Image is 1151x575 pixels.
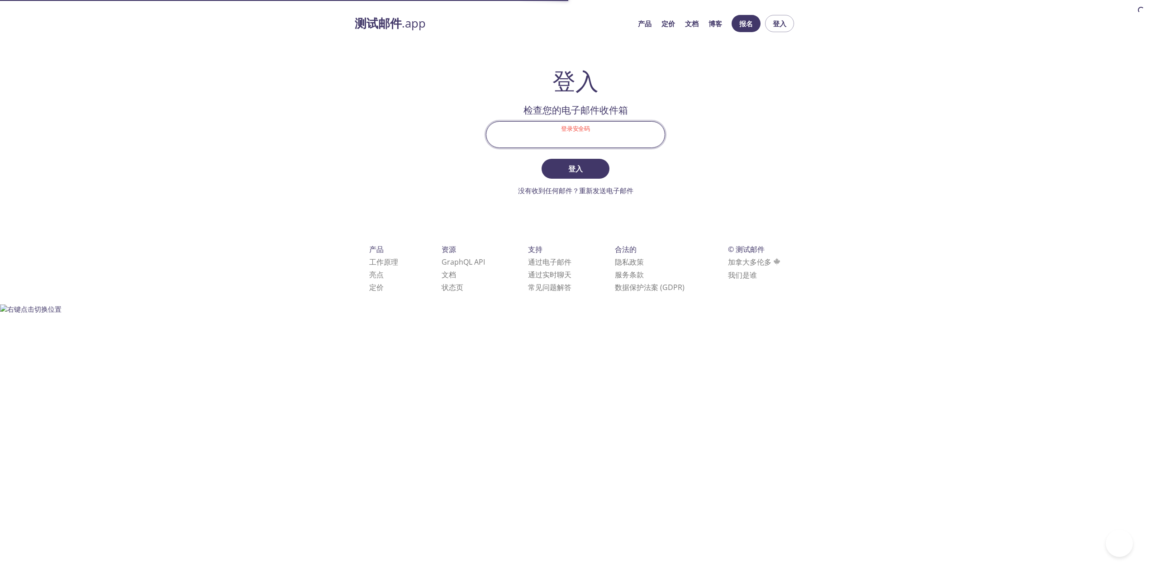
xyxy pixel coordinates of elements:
[355,16,631,31] a: 测试邮件.app
[728,257,771,267] font: 加拿大多伦多
[661,18,675,29] a: 定价
[369,244,384,254] font: 产品
[369,257,398,267] a: 工作原理
[442,282,463,292] a: 状态页
[557,282,571,292] font: 解答
[442,244,456,254] font: 资源
[552,65,599,96] font: 登入
[528,244,542,254] font: 支持
[615,282,685,292] a: 数据保护法案 (GDPR)
[739,19,753,28] font: 报名
[661,19,675,28] font: 定价
[442,257,485,267] a: GraphQL API
[732,15,761,32] button: 报名
[442,270,456,280] a: 文档
[369,282,384,292] a: 定价
[728,244,765,254] font: © 测试邮件
[542,159,609,179] button: 登入
[709,18,722,29] a: 博客
[709,19,722,28] font: 博客
[638,19,652,28] font: 产品
[369,270,384,280] a: 亮点
[685,18,699,29] a: 文档
[615,257,644,267] a: 隐私政策
[728,270,757,280] a: 我们是谁
[528,257,571,267] font: 通过电子邮件
[773,19,786,28] font: 登入
[615,270,644,280] a: 服务条款
[638,18,652,29] a: 产品
[568,164,583,174] font: 登入
[355,15,402,31] font: 测试邮件
[1106,530,1133,557] iframe: 求助童子军信标 - 开放
[528,270,571,280] font: 通过实时聊天
[528,282,557,292] font: 常见问题
[685,19,699,28] font: 文档
[615,244,637,254] font: 合法的
[402,15,426,31] font: .app
[518,186,633,195] font: 没有收到任何邮件？重新发送电子邮件
[523,103,628,116] font: 检查您的电子邮件收件箱
[765,15,794,32] button: 登入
